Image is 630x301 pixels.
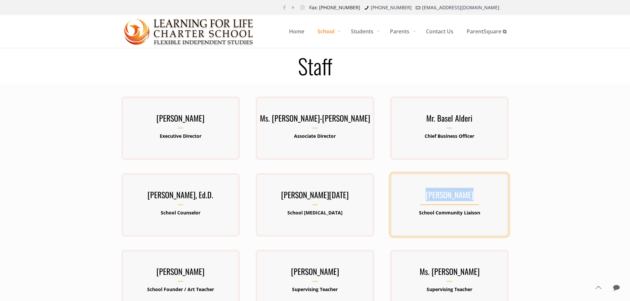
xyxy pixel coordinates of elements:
h3: [PERSON_NAME] [121,111,240,129]
h3: Ms. [PERSON_NAME]-[PERSON_NAME] [256,111,374,129]
h3: Mr. Basel Alderi [390,111,509,129]
img: Staff [124,15,254,48]
span: ParentSquare ⧉ [460,21,513,41]
b: School Community Liaison [419,209,480,216]
span: Home [282,21,311,41]
span: Contact Us [419,21,460,41]
b: Associate Director [294,133,336,139]
a: Students [344,15,383,48]
a: Learning for Life Charter School [124,15,254,48]
h3: [PERSON_NAME], Ed.D. [121,188,240,205]
a: Parents [383,15,419,48]
a: [EMAIL_ADDRESS][DOMAIN_NAME] [422,4,499,11]
h3: Ms. [PERSON_NAME] [390,265,509,282]
h3: [PERSON_NAME] [256,265,374,282]
b: School [MEDICAL_DATA] [287,209,343,216]
a: School [311,15,344,48]
a: Facebook icon [281,4,288,11]
b: Supervising Teacher [427,286,472,292]
a: Contact Us [419,15,460,48]
span: Students [344,21,383,41]
span: Parents [383,21,419,41]
b: School Founder / Art Teacher [147,286,214,292]
a: Back to top icon [591,281,605,294]
h3: [PERSON_NAME][DATE] [256,188,374,205]
span: School [311,21,344,41]
b: Executive Director [160,133,201,139]
a: Home [282,15,311,48]
h3: [PERSON_NAME] [390,188,509,205]
b: School Counselor [161,209,200,216]
i: mail [415,4,422,11]
a: ParentSquare ⧉ [460,15,513,48]
a: YouTube icon [290,4,297,11]
a: [PHONE_NUMBER] [371,4,412,11]
h1: Staff [113,55,517,76]
a: Instagram icon [299,4,306,11]
i: phone [363,4,370,11]
b: Supervising Teacher [292,286,338,292]
b: Chief Business Officer [425,133,474,139]
h3: [PERSON_NAME] [121,265,240,282]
